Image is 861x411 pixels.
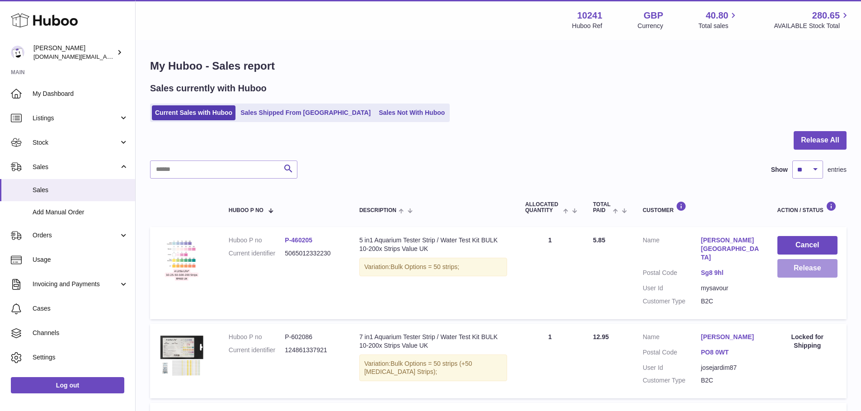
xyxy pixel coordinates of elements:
[774,9,850,30] a: 280.65 AVAILABLE Stock Total
[229,249,285,258] dt: Current identifier
[644,9,663,22] strong: GBP
[229,346,285,354] dt: Current identifier
[516,324,584,399] td: 1
[33,114,119,123] span: Listings
[698,9,739,30] a: 40.80 Total sales
[33,53,180,60] span: [DOMAIN_NAME][EMAIL_ADDRESS][DOMAIN_NAME]
[33,255,128,264] span: Usage
[771,165,788,174] label: Show
[159,333,204,380] img: $_57.JPG
[33,208,128,217] span: Add Manual Order
[33,163,119,171] span: Sales
[33,44,115,61] div: [PERSON_NAME]
[777,259,837,278] button: Release
[364,360,472,376] span: Bulk Options = 50 strips (+50 [MEDICAL_DATA] Strips);
[285,249,341,258] dd: 5065012332230
[777,201,837,213] div: Action / Status
[33,353,128,362] span: Settings
[572,22,602,30] div: Huboo Ref
[11,46,24,59] img: londonaquatics.online@gmail.com
[150,82,267,94] h2: Sales currently with Huboo
[229,236,285,245] dt: Huboo P no
[33,90,128,98] span: My Dashboard
[701,236,759,262] a: [PERSON_NAME][GEOGRAPHIC_DATA]
[777,236,837,255] button: Cancel
[701,269,759,277] a: Sg8 9hl
[33,329,128,337] span: Channels
[525,202,561,213] span: ALLOCATED Quantity
[33,186,128,194] span: Sales
[577,9,602,22] strong: 10241
[33,138,119,147] span: Stock
[391,263,459,270] span: Bulk Options = 50 strips;
[359,333,507,350] div: 7 in1 Aquarium Tester Strip / Water Test Kit BULK 10-200x Strips Value UK
[593,333,609,340] span: 12.95
[229,208,263,213] span: Huboo P no
[698,22,739,30] span: Total sales
[701,297,759,306] dd: B2C
[643,348,701,359] dt: Postal Code
[359,258,507,276] div: Variation:
[516,227,584,319] td: 1
[643,333,701,344] dt: Name
[701,333,759,341] a: [PERSON_NAME]
[777,333,837,350] div: Locked for Shipping
[701,348,759,357] a: PO8 0WT
[285,333,341,341] dd: P-602086
[774,22,850,30] span: AVAILABLE Stock Total
[638,22,663,30] div: Currency
[359,354,507,382] div: Variation:
[285,236,312,244] a: P-460205
[285,346,341,354] dd: 124861337921
[643,376,701,385] dt: Customer Type
[812,9,840,22] span: 280.65
[643,236,701,264] dt: Name
[701,376,759,385] dd: B2C
[152,105,235,120] a: Current Sales with Huboo
[376,105,448,120] a: Sales Not With Huboo
[229,333,285,341] dt: Huboo P no
[701,364,759,372] dd: josejardim87
[359,236,507,253] div: 5 in1 Aquarium Tester Strip / Water Test Kit BULK 10-200x Strips Value UK
[706,9,728,22] span: 40.80
[794,131,847,150] button: Release All
[359,208,396,213] span: Description
[643,364,701,372] dt: User Id
[33,231,119,240] span: Orders
[33,304,128,313] span: Cases
[150,59,847,73] h1: My Huboo - Sales report
[159,236,204,281] img: $_57.PNG
[593,236,605,244] span: 5.85
[33,280,119,288] span: Invoicing and Payments
[11,377,124,393] a: Log out
[701,284,759,293] dd: mysavour
[643,284,701,293] dt: User Id
[237,105,374,120] a: Sales Shipped From [GEOGRAPHIC_DATA]
[643,297,701,306] dt: Customer Type
[643,269,701,279] dt: Postal Code
[643,201,759,213] div: Customer
[828,165,847,174] span: entries
[593,202,611,213] span: Total paid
